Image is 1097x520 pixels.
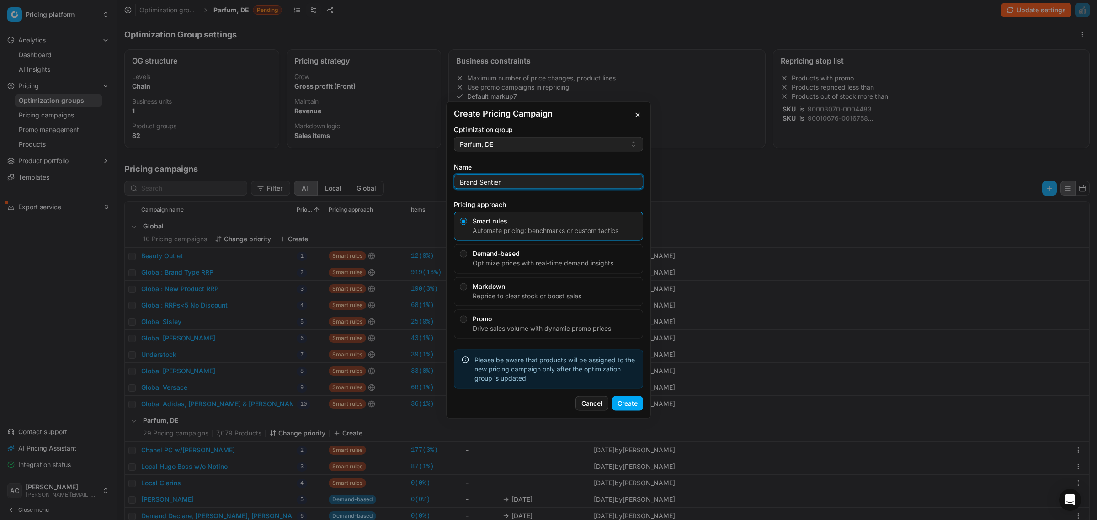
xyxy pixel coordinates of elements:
label: Optimization group [454,125,643,134]
div: Parfum, DE [460,140,626,149]
button: Cancel [575,396,608,411]
div: Smart rules [473,218,622,224]
button: Demand-basedOptimize prices with real-time demand insights [460,250,467,258]
div: Reprice to clear stock or boost sales [473,291,585,300]
div: Optimize prices with real-time demand insights [473,259,617,267]
label: Pricing approach [454,200,643,209]
div: Demand-based [473,250,617,257]
input: Type campaign name here... [458,175,639,189]
button: Create [612,396,643,411]
label: Name [454,163,643,172]
h2: Create Pricing Campaign [454,110,643,118]
div: Drive sales volume with dynamic promo prices [473,324,615,332]
button: MarkdownReprice to clear stock or boost sales [460,283,467,290]
div: Promo [473,315,615,322]
div: Automate pricing: benchmarks or custom tactics [473,226,622,235]
div: Please be aware that products will be assigned to the new pricing campaign only after the optimiz... [474,356,635,383]
button: PromoDrive sales volume with dynamic promo prices [460,315,467,323]
div: Markdown [473,283,585,289]
button: Smart rulesAutomate pricing: benchmarks or custom tactics [460,218,467,225]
